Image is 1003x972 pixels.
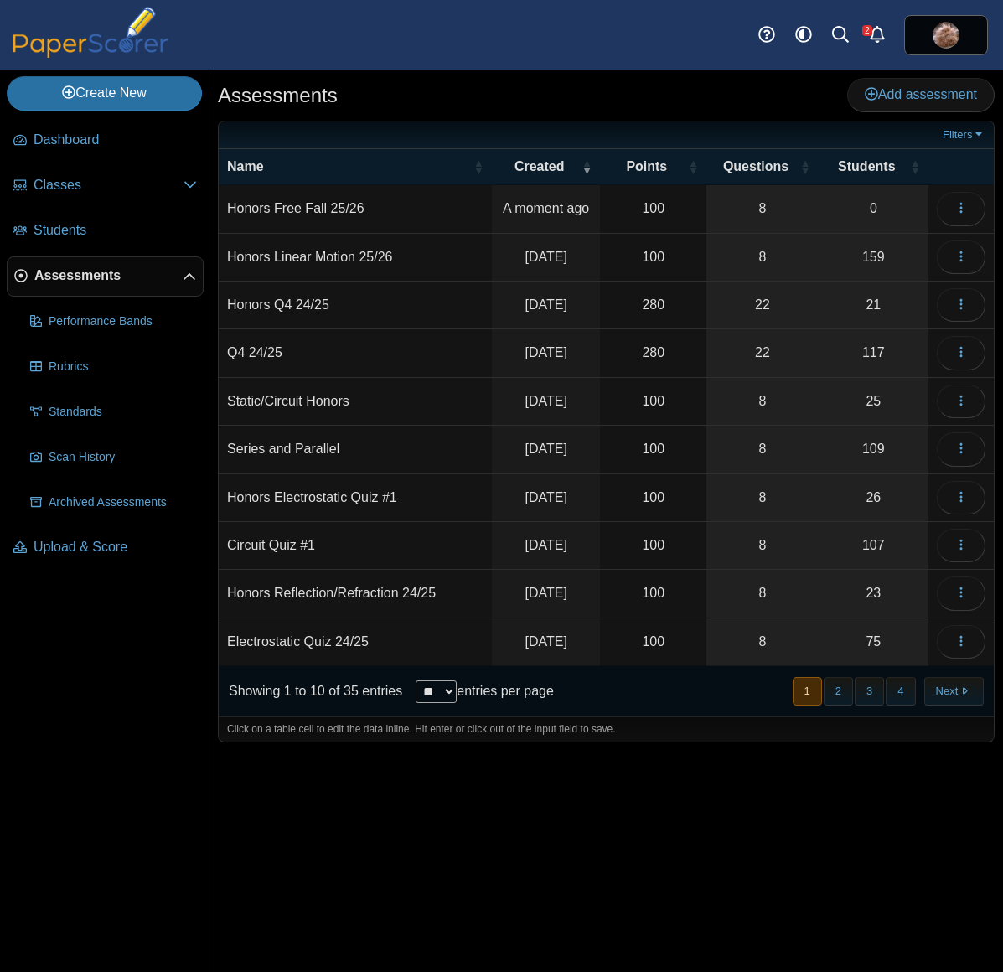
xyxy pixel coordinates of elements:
[525,634,566,649] time: Apr 18, 2025 at 8:56 AM
[7,211,204,251] a: Students
[600,378,706,426] td: 100
[600,426,706,473] td: 100
[219,618,492,666] td: Electrostatic Quiz 24/25
[827,158,907,176] span: Students
[219,570,492,618] td: Honors Reflection/Refraction 24/25
[525,442,566,456] time: May 16, 2025 at 7:47 AM
[706,570,818,617] a: 8
[924,677,984,705] button: Next
[525,490,566,504] time: May 2, 2025 at 8:36 AM
[933,22,959,49] span: Jean-Paul Whittall
[219,282,492,329] td: Honors Q4 24/25
[219,522,492,570] td: Circuit Quiz #1
[219,474,492,522] td: Honors Electrostatic Quiz #1
[219,666,402,716] div: Showing 1 to 10 of 35 entries
[819,378,928,425] a: 25
[819,426,928,473] a: 109
[525,345,566,359] time: Jun 3, 2025 at 7:25 PM
[600,474,706,522] td: 100
[7,46,174,60] a: PaperScorer
[859,17,896,54] a: Alerts
[706,378,818,425] a: 8
[34,221,197,240] span: Students
[49,449,197,466] span: Scan History
[49,313,197,330] span: Performance Bands
[457,684,554,698] label: entries per page
[525,250,566,264] time: Sep 11, 2025 at 8:40 AM
[706,426,818,473] a: 8
[227,158,470,176] span: Name
[819,522,928,569] a: 107
[49,494,197,511] span: Archived Assessments
[525,394,566,408] time: May 17, 2025 at 11:30 AM
[7,256,204,297] a: Assessments
[525,297,566,312] time: Jun 5, 2025 at 7:43 AM
[7,121,204,161] a: Dashboard
[819,329,928,376] a: 117
[582,158,592,175] span: Created : Activate to remove sorting
[49,404,197,421] span: Standards
[34,176,184,194] span: Classes
[7,528,204,568] a: Upload & Score
[819,234,928,281] a: 159
[910,158,920,175] span: Students : Activate to sort
[706,329,818,376] a: 22
[219,378,492,426] td: Static/Circuit Honors
[473,158,483,175] span: Name : Activate to sort
[600,522,706,570] td: 100
[500,158,578,176] span: Created
[600,570,706,618] td: 100
[7,7,174,58] img: PaperScorer
[503,201,589,215] time: Sep 23, 2025 at 11:34 PM
[34,131,197,149] span: Dashboard
[938,127,990,143] a: Filters
[219,426,492,473] td: Series and Parallel
[600,234,706,282] td: 100
[819,474,928,521] a: 26
[23,437,204,478] a: Scan History
[706,185,818,232] a: 8
[847,78,995,111] a: Add assessment
[600,185,706,233] td: 100
[7,166,204,206] a: Classes
[706,234,818,281] a: 8
[865,87,977,101] span: Add assessment
[600,618,706,666] td: 100
[706,282,818,328] a: 22
[525,586,566,600] time: Apr 18, 2025 at 11:29 AM
[600,329,706,377] td: 280
[525,538,566,552] time: May 2, 2025 at 7:55 AM
[706,522,818,569] a: 8
[819,282,928,328] a: 21
[34,538,197,556] span: Upload & Score
[904,15,988,55] a: ps.7gEweUQfp4xW3wTN
[855,677,884,705] button: 3
[23,347,204,387] a: Rubrics
[886,677,915,705] button: 4
[49,359,197,375] span: Rubrics
[791,677,984,705] nav: pagination
[219,185,492,233] td: Honors Free Fall 25/26
[819,618,928,665] a: 75
[7,76,202,110] a: Create New
[715,158,796,176] span: Questions
[600,282,706,329] td: 280
[218,81,338,110] h1: Assessments
[219,716,994,742] div: Click on a table cell to edit the data inline. Hit enter or click out of the input field to save.
[608,158,685,176] span: Points
[800,158,810,175] span: Questions : Activate to sort
[819,570,928,617] a: 23
[23,302,204,342] a: Performance Bands
[688,158,698,175] span: Points : Activate to sort
[706,474,818,521] a: 8
[34,266,183,285] span: Assessments
[23,392,204,432] a: Standards
[706,618,818,665] a: 8
[793,677,822,705] button: 1
[219,329,492,377] td: Q4 24/25
[819,185,928,232] a: 0
[219,234,492,282] td: Honors Linear Motion 25/26
[824,677,853,705] button: 2
[23,483,204,523] a: Archived Assessments
[933,22,959,49] img: ps.7gEweUQfp4xW3wTN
